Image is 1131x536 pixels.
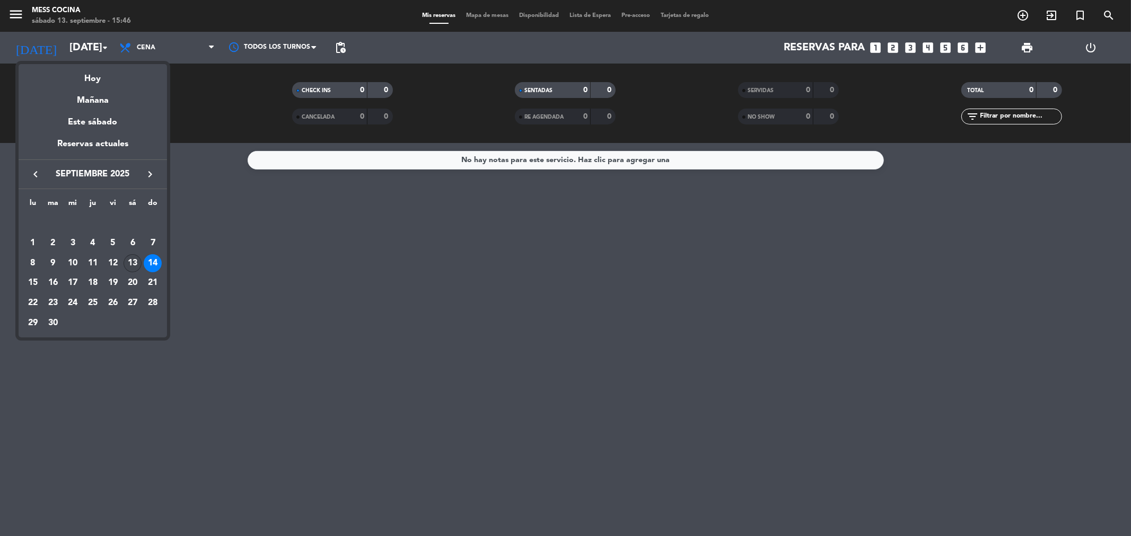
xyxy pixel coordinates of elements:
td: 22 de septiembre de 2025 [23,293,43,313]
td: 4 de septiembre de 2025 [83,233,103,253]
div: 27 [124,294,142,312]
td: SEP. [23,213,163,234]
div: 26 [104,294,122,312]
th: martes [43,197,63,213]
div: Reservas actuales [19,137,167,159]
div: 24 [64,294,82,312]
i: keyboard_arrow_right [144,168,156,181]
div: Mañana [19,86,167,108]
span: septiembre 2025 [45,167,141,181]
div: 23 [44,294,62,312]
div: Hoy [19,64,167,86]
div: 21 [144,274,162,292]
div: 4 [84,234,102,252]
i: keyboard_arrow_left [29,168,42,181]
td: 8 de septiembre de 2025 [23,253,43,273]
div: 17 [64,274,82,292]
td: 28 de septiembre de 2025 [143,293,163,313]
td: 12 de septiembre de 2025 [103,253,123,273]
div: 11 [84,254,102,272]
th: domingo [143,197,163,213]
td: 11 de septiembre de 2025 [83,253,103,273]
td: 19 de septiembre de 2025 [103,273,123,293]
div: 13 [124,254,142,272]
div: 8 [24,254,42,272]
button: keyboard_arrow_left [26,167,45,181]
td: 29 de septiembre de 2025 [23,313,43,333]
div: 5 [104,234,122,252]
div: 2 [44,234,62,252]
div: 12 [104,254,122,272]
td: 13 de septiembre de 2025 [123,253,143,273]
td: 30 de septiembre de 2025 [43,313,63,333]
td: 15 de septiembre de 2025 [23,273,43,293]
button: keyboard_arrow_right [141,167,160,181]
div: 7 [144,234,162,252]
th: jueves [83,197,103,213]
div: 19 [104,274,122,292]
div: 30 [44,314,62,332]
div: Este sábado [19,108,167,137]
th: lunes [23,197,43,213]
td: 26 de septiembre de 2025 [103,293,123,313]
th: viernes [103,197,123,213]
th: sábado [123,197,143,213]
td: 10 de septiembre de 2025 [63,253,83,273]
div: 10 [64,254,82,272]
td: 23 de septiembre de 2025 [43,293,63,313]
div: 9 [44,254,62,272]
td: 24 de septiembre de 2025 [63,293,83,313]
td: 27 de septiembre de 2025 [123,293,143,313]
div: 3 [64,234,82,252]
td: 25 de septiembre de 2025 [83,293,103,313]
td: 5 de septiembre de 2025 [103,233,123,253]
div: 1 [24,234,42,252]
td: 1 de septiembre de 2025 [23,233,43,253]
div: 20 [124,274,142,292]
div: 28 [144,294,162,312]
td: 20 de septiembre de 2025 [123,273,143,293]
div: 14 [144,254,162,272]
div: 16 [44,274,62,292]
div: 18 [84,274,102,292]
div: 29 [24,314,42,332]
td: 18 de septiembre de 2025 [83,273,103,293]
td: 17 de septiembre de 2025 [63,273,83,293]
td: 9 de septiembre de 2025 [43,253,63,273]
td: 14 de septiembre de 2025 [143,253,163,273]
td: 6 de septiembre de 2025 [123,233,143,253]
div: 6 [124,234,142,252]
div: 15 [24,274,42,292]
td: 3 de septiembre de 2025 [63,233,83,253]
th: miércoles [63,197,83,213]
td: 7 de septiembre de 2025 [143,233,163,253]
div: 25 [84,294,102,312]
td: 21 de septiembre de 2025 [143,273,163,293]
td: 16 de septiembre de 2025 [43,273,63,293]
td: 2 de septiembre de 2025 [43,233,63,253]
div: 22 [24,294,42,312]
